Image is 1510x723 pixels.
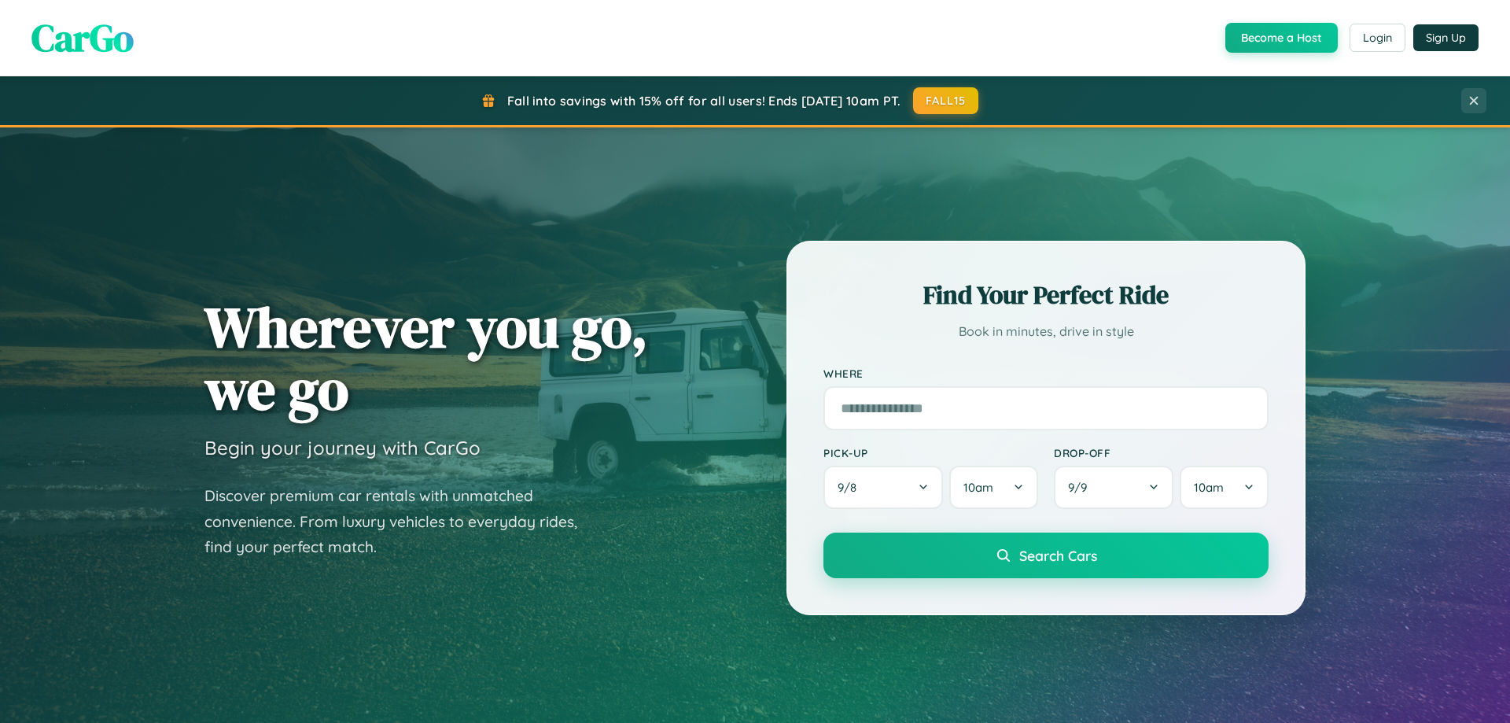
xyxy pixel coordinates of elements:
[913,87,979,114] button: FALL15
[1194,480,1224,495] span: 10am
[823,533,1269,578] button: Search Cars
[838,480,864,495] span: 9 / 8
[507,93,901,109] span: Fall into savings with 15% off for all users! Ends [DATE] 10am PT.
[31,12,134,64] span: CarGo
[1019,547,1097,564] span: Search Cars
[823,278,1269,312] h2: Find Your Perfect Ride
[1068,480,1095,495] span: 9 / 9
[204,483,598,560] p: Discover premium car rentals with unmatched convenience. From luxury vehicles to everyday rides, ...
[1054,446,1269,459] label: Drop-off
[1413,24,1479,51] button: Sign Up
[1225,23,1338,53] button: Become a Host
[823,446,1038,459] label: Pick-up
[1054,466,1173,509] button: 9/9
[823,320,1269,343] p: Book in minutes, drive in style
[823,367,1269,380] label: Where
[204,296,648,420] h1: Wherever you go, we go
[204,436,481,459] h3: Begin your journey with CarGo
[1180,466,1269,509] button: 10am
[949,466,1038,509] button: 10am
[823,466,943,509] button: 9/8
[963,480,993,495] span: 10am
[1350,24,1405,52] button: Login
